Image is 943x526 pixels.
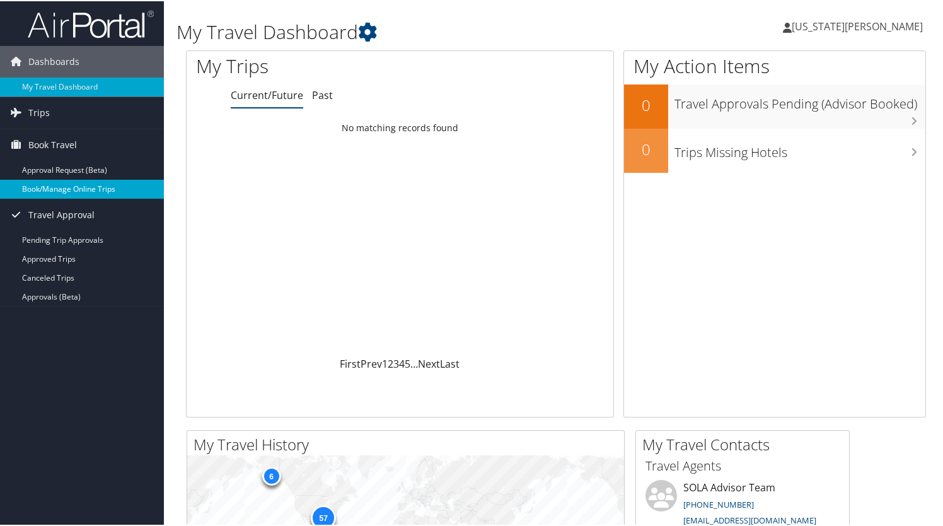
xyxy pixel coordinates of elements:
[410,356,418,370] span: …
[783,6,935,44] a: [US_STATE][PERSON_NAME]
[683,513,816,525] a: [EMAIL_ADDRESS][DOMAIN_NAME]
[674,88,925,112] h3: Travel Approvals Pending (Advisor Booked)
[683,498,754,509] a: [PHONE_NUMBER]
[624,93,668,115] h2: 0
[440,356,460,370] a: Last
[642,433,849,454] h2: My Travel Contacts
[792,18,923,32] span: [US_STATE][PERSON_NAME]
[312,87,333,101] a: Past
[28,96,50,127] span: Trips
[28,198,95,230] span: Travel Approval
[624,127,925,172] a: 0Trips Missing Hotels
[28,45,79,76] span: Dashboards
[674,136,925,160] h3: Trips Missing Hotels
[194,433,624,454] h2: My Travel History
[418,356,440,370] a: Next
[187,115,613,138] td: No matching records found
[624,137,668,159] h2: 0
[645,456,840,474] h3: Travel Agents
[196,52,426,78] h1: My Trips
[382,356,388,370] a: 1
[231,87,303,101] a: Current/Future
[262,465,281,484] div: 6
[176,18,683,44] h1: My Travel Dashboard
[388,356,393,370] a: 2
[624,83,925,127] a: 0Travel Approvals Pending (Advisor Booked)
[28,128,77,160] span: Book Travel
[405,356,410,370] a: 5
[340,356,361,370] a: First
[393,356,399,370] a: 3
[624,52,925,78] h1: My Action Items
[361,356,382,370] a: Prev
[399,356,405,370] a: 4
[28,8,154,38] img: airportal-logo.png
